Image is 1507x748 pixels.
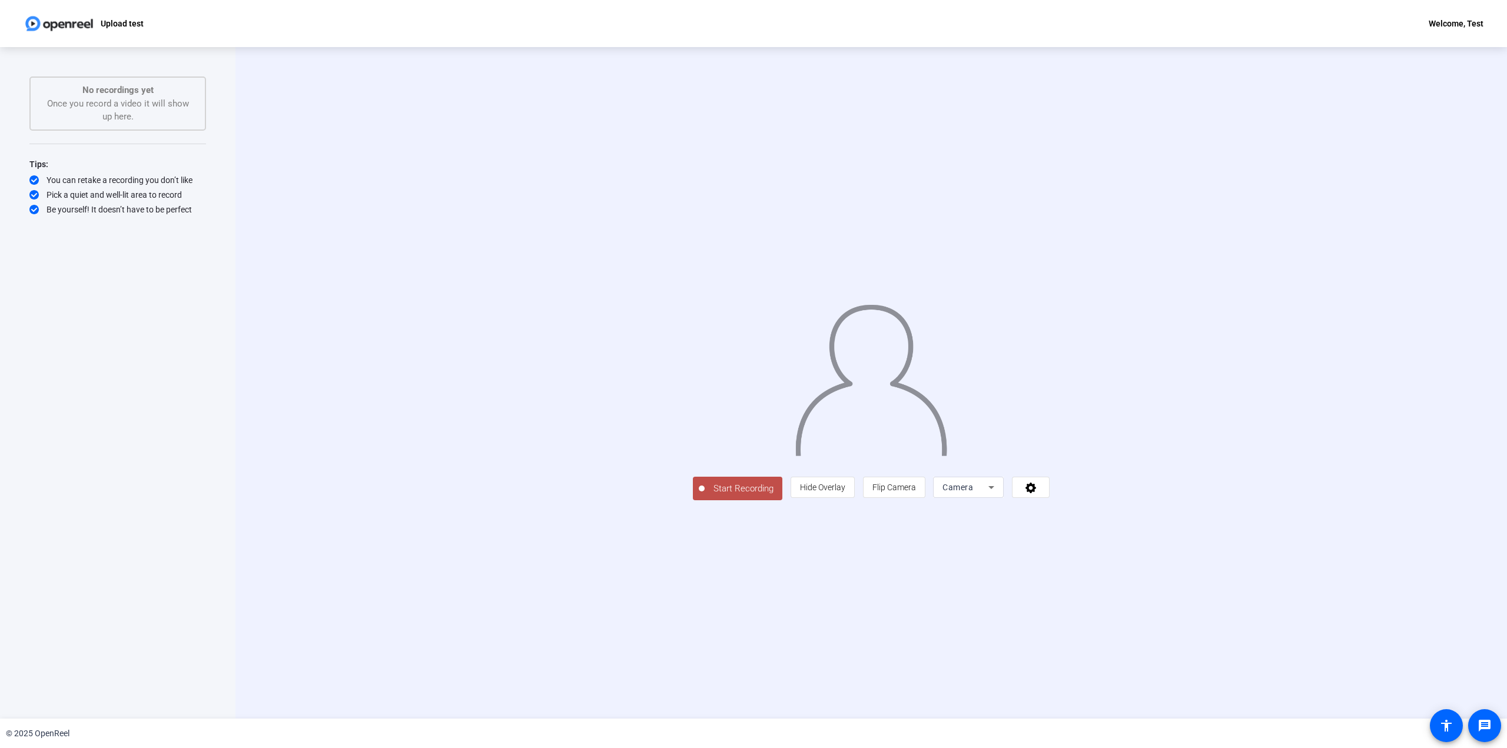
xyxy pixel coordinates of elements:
[42,84,193,124] div: Once you record a video it will show up here.
[24,12,95,35] img: OpenReel logo
[1429,16,1483,31] div: Welcome, Test
[863,477,925,498] button: Flip Camera
[705,482,782,496] span: Start Recording
[693,477,782,500] button: Start Recording
[101,16,144,31] p: Upload test
[800,483,845,492] span: Hide Overlay
[942,483,973,492] span: Camera
[1439,719,1453,733] mat-icon: accessibility
[794,295,948,456] img: overlay
[791,477,855,498] button: Hide Overlay
[29,189,206,201] div: Pick a quiet and well-lit area to record
[29,204,206,215] div: Be yourself! It doesn’t have to be perfect
[1478,719,1492,733] mat-icon: message
[6,727,69,740] div: © 2025 OpenReel
[29,174,206,186] div: You can retake a recording you don’t like
[29,157,206,171] div: Tips:
[42,84,193,97] p: No recordings yet
[872,483,916,492] span: Flip Camera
